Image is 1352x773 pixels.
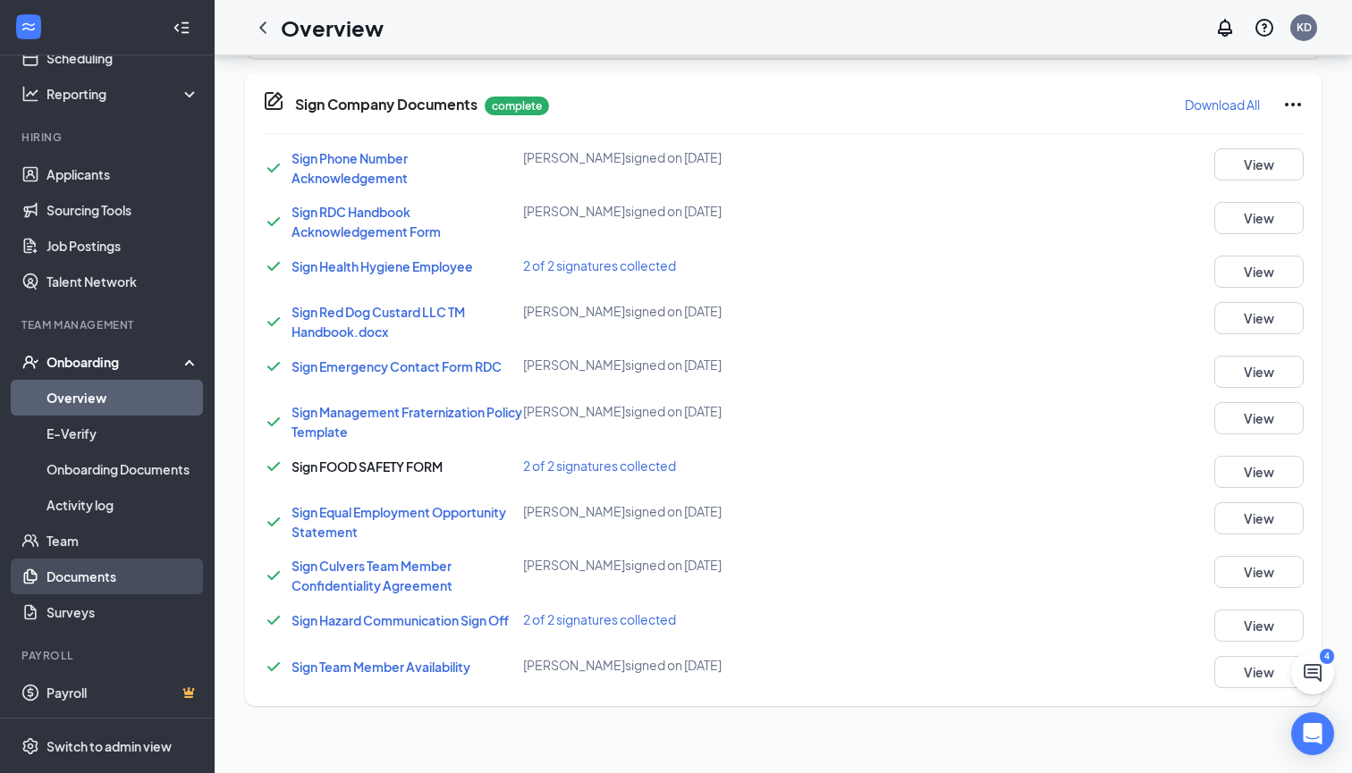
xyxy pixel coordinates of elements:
[21,648,196,663] div: Payroll
[21,85,39,103] svg: Analysis
[1297,20,1312,35] div: KD
[523,302,870,320] div: [PERSON_NAME] signed on [DATE]
[1214,402,1304,434] button: View
[46,40,199,76] a: Scheduling
[292,258,473,274] a: Sign Health Hygiene Employee
[292,458,443,475] span: Sign FOOD SAFETY FORM
[523,202,870,220] div: [PERSON_NAME] signed on [DATE]
[281,13,384,43] h1: Overview
[252,17,274,38] svg: ChevronLeft
[1214,556,1304,588] button: View
[292,504,506,540] a: Sign Equal Employment Opportunity Statement
[1291,712,1334,755] div: Open Intercom Messenger
[1184,90,1261,119] button: Download All
[263,565,284,586] svg: Checkmark
[46,228,199,264] a: Job Postings
[292,304,465,340] a: Sign Red Dog Custard LLC TM Handbook.docx
[173,19,190,37] svg: Collapse
[1320,649,1334,664] div: 4
[46,487,199,523] a: Activity log
[46,559,199,594] a: Documents
[1214,502,1304,534] button: View
[523,148,870,166] div: [PERSON_NAME] signed on [DATE]
[263,356,284,377] svg: Checkmark
[21,737,39,755] svg: Settings
[46,737,172,755] div: Switch to admin view
[1185,96,1260,113] p: Download All
[46,380,199,416] a: Overview
[1214,356,1304,388] button: View
[1214,17,1236,38] svg: Notifications
[46,675,199,710] a: PayrollCrown
[263,411,284,433] svg: Checkmark
[263,609,284,631] svg: Checkmark
[263,256,284,277] svg: Checkmark
[1214,256,1304,288] button: View
[263,511,284,533] svg: Checkmark
[46,192,199,228] a: Sourcing Tools
[292,612,509,628] a: Sign Hazard Communication Sign Off
[46,451,199,487] a: Onboarding Documents
[1214,456,1304,488] button: View
[292,404,522,440] a: Sign Management Fraternization Policy Template
[523,502,870,520] div: [PERSON_NAME] signed on [DATE]
[46,523,199,559] a: Team
[523,356,870,374] div: [PERSON_NAME] signed on [DATE]
[20,18,38,36] svg: WorkstreamLogo
[46,85,200,103] div: Reporting
[292,204,441,239] a: Sign RDC Handbook Acknowledgement Form
[1214,656,1304,688] button: View
[263,656,284,677] svg: Checkmark
[523,257,676,273] span: 2 of 2 signatures collected
[1282,94,1304,115] svg: Ellipses
[295,95,477,114] h5: Sign Company Documents
[523,556,870,574] div: [PERSON_NAME] signed on [DATE]
[21,130,196,145] div: Hiring
[21,353,39,371] svg: UserCheck
[1214,609,1304,642] button: View
[1254,17,1275,38] svg: QuestionInfo
[263,157,284,179] svg: Checkmark
[523,458,676,474] span: 2 of 2 signatures collected
[292,659,470,675] a: Sign Team Member Availability
[263,90,284,112] svg: CompanyDocumentIcon
[263,211,284,232] svg: Checkmark
[46,353,184,371] div: Onboarding
[485,97,549,115] p: complete
[1214,148,1304,181] button: View
[523,402,870,420] div: [PERSON_NAME] signed on [DATE]
[21,317,196,332] div: Team Management
[1302,662,1323,684] svg: ChatActive
[1214,302,1304,334] button: View
[292,150,408,186] a: Sign Phone Number Acknowledgement
[292,558,452,593] a: Sign Culvers Team Member Confidentiality Agreement
[292,358,502,374] a: Sign Emergency Contact Form RDC
[263,311,284,332] svg: Checkmark
[1291,651,1334,694] button: ChatActive
[46,416,199,451] a: E-Verify
[523,656,870,674] div: [PERSON_NAME] signed on [DATE]
[263,456,284,477] svg: Checkmark
[523,611,676,627] span: 2 of 2 signatures collected
[1214,202,1304,234] button: View
[46,594,199,630] a: Surveys
[46,264,199,299] a: Talent Network
[46,156,199,192] a: Applicants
